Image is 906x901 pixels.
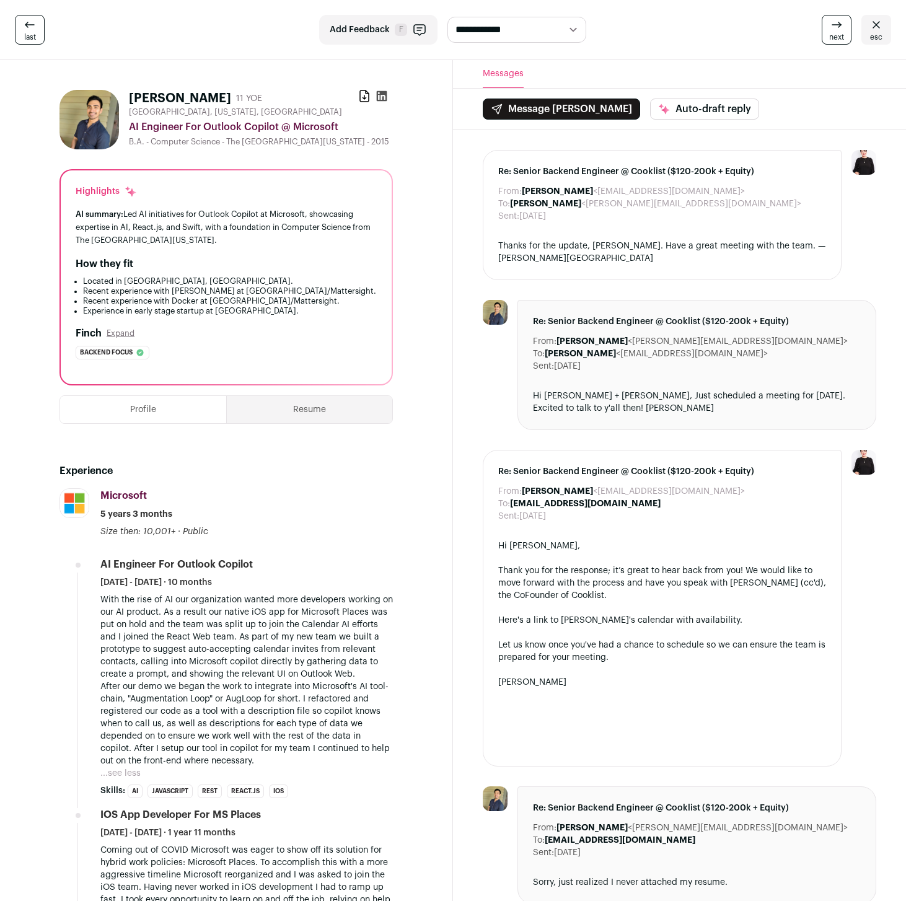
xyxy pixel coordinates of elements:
img: c786a7b10b07920eb52778d94b98952337776963b9c08eb22d98bc7b89d269e4.jpg [60,489,89,517]
b: [PERSON_NAME] [556,337,628,346]
button: Auto-draft reply [650,99,759,120]
span: Public [183,527,208,536]
dd: [DATE] [554,846,581,859]
span: Microsoft [100,491,147,501]
button: Add Feedback F [319,15,438,45]
span: Re: Senior Backend Engineer @ Cooklist ($120-200k + Equity) [498,465,826,478]
div: B.A. - Computer Science - The [GEOGRAPHIC_DATA][US_STATE] - 2015 [129,137,393,147]
span: [DATE] - [DATE] · 10 months [100,576,212,589]
span: [GEOGRAPHIC_DATA], [US_STATE], [GEOGRAPHIC_DATA] [129,107,342,117]
dd: <[EMAIL_ADDRESS][DOMAIN_NAME]> [522,185,745,198]
h2: Finch [76,326,102,341]
div: Led AI initiatives for Outlook Copilot at Microsoft, showcasing expertise in AI, React.js, and Sw... [76,208,377,247]
img: c38c362cecf1b7d79f47e0838a0bf10c1a70020156f9dfa1120c85d38138d192.jpg [483,786,508,811]
dd: [DATE] [554,360,581,372]
img: c38c362cecf1b7d79f47e0838a0bf10c1a70020156f9dfa1120c85d38138d192.jpg [59,90,119,149]
span: Re: Senior Backend Engineer @ Cooklist ($120-200k + Equity) [533,315,861,328]
dd: [DATE] [519,210,546,222]
dd: [DATE] [519,510,546,522]
span: Re: Senior Backend Engineer @ Cooklist ($120-200k + Equity) [498,165,826,178]
li: Located in [GEOGRAPHIC_DATA], [GEOGRAPHIC_DATA]. [83,276,377,286]
li: Experience in early stage startup at [GEOGRAPHIC_DATA]. [83,306,377,316]
b: [PERSON_NAME] [510,200,581,208]
h1: [PERSON_NAME] [129,90,231,107]
dt: To: [498,198,510,210]
b: [EMAIL_ADDRESS][DOMAIN_NAME] [510,499,661,508]
b: [PERSON_NAME] [522,187,593,196]
img: 9240684-medium_jpg [851,450,876,475]
a: Here's a link to [PERSON_NAME]'s calendar with availability. [498,616,742,625]
dd: <[PERSON_NAME][EMAIL_ADDRESS][DOMAIN_NAME]> [556,335,848,348]
li: iOS [269,785,288,798]
dd: <[EMAIL_ADDRESS][DOMAIN_NAME]> [545,348,768,360]
div: Sorry, just realized I never attached my resume. [533,876,861,889]
button: Message [PERSON_NAME] [483,99,640,120]
b: [EMAIL_ADDRESS][DOMAIN_NAME] [545,836,695,845]
button: Expand [107,328,134,338]
div: [PERSON_NAME] [498,676,826,688]
span: F [395,24,407,36]
li: Recent experience with [PERSON_NAME] at [GEOGRAPHIC_DATA]/Mattersight. [83,286,377,296]
dt: Sent: [533,360,554,372]
div: iOS App Developer for MS Places [100,808,261,822]
div: Let us know once you've had a chance to schedule so we can ensure the team is prepared for your m... [498,639,826,664]
span: Add Feedback [330,24,390,36]
li: Recent experience with Docker at [GEOGRAPHIC_DATA]/Mattersight. [83,296,377,306]
div: Thank you for the response; it’s great to hear back from you! We would like to move forward with ... [498,565,826,602]
a: esc [861,15,891,45]
span: Re: Senior Backend Engineer @ Cooklist ($120-200k + Equity) [533,802,861,814]
img: 9240684-medium_jpg [851,150,876,175]
li: JavaScript [147,785,193,798]
b: [PERSON_NAME] [545,349,616,358]
dd: <[PERSON_NAME][EMAIL_ADDRESS][DOMAIN_NAME]> [510,198,801,210]
button: Resume [227,396,392,423]
dt: To: [533,834,545,846]
button: Profile [60,396,226,423]
span: Skills: [100,785,125,797]
button: Messages [483,60,524,88]
h2: Experience [59,464,393,478]
dt: To: [533,348,545,360]
span: Size then: 10,001+ [100,527,175,536]
p: With the rise of AI our organization wanted more developers working on our AI product. As a resul... [100,594,393,680]
div: Highlights [76,185,137,198]
div: AI Engineer For Outlook Copilot @ Microsoft [129,120,393,134]
dt: To: [498,498,510,510]
dd: <[PERSON_NAME][EMAIL_ADDRESS][DOMAIN_NAME]> [556,822,848,834]
li: REST [198,785,222,798]
dt: From: [533,822,556,834]
span: esc [870,32,882,42]
p: After our demo we began the work to integrate into Microsoft's AI tool-chain, "Augmentation Loop"... [100,680,393,767]
img: c38c362cecf1b7d79f47e0838a0bf10c1a70020156f9dfa1120c85d38138d192.jpg [483,300,508,325]
span: last [24,32,36,42]
dt: Sent: [533,846,554,859]
a: last [15,15,45,45]
dt: Sent: [498,510,519,522]
span: Backend focus [80,346,133,359]
dt: Sent: [498,210,519,222]
span: next [829,32,844,42]
dd: <[EMAIL_ADDRESS][DOMAIN_NAME]> [522,485,745,498]
button: ...see less [100,767,141,780]
span: AI summary: [76,210,123,218]
h2: How they fit [76,257,133,271]
li: React.js [227,785,264,798]
div: Hi [PERSON_NAME] + [PERSON_NAME], Just scheduled a meeting for [DATE]. Excited to talk to y'all t... [533,390,861,415]
div: Thanks for the update, [PERSON_NAME]. Have a great meeting with the team. — [PERSON_NAME][GEOGRAP... [498,240,826,265]
b: [PERSON_NAME] [522,487,593,496]
dt: From: [533,335,556,348]
span: 5 years 3 months [100,508,172,521]
a: next [822,15,851,45]
span: · [178,525,180,538]
li: AI [128,785,143,798]
span: [DATE] - [DATE] · 1 year 11 months [100,827,235,839]
div: 11 YOE [236,92,262,105]
dt: From: [498,185,522,198]
b: [PERSON_NAME] [556,824,628,832]
dt: From: [498,485,522,498]
div: AI Engineer For Outlook Copilot [100,558,253,571]
div: Hi [PERSON_NAME], [498,540,826,552]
